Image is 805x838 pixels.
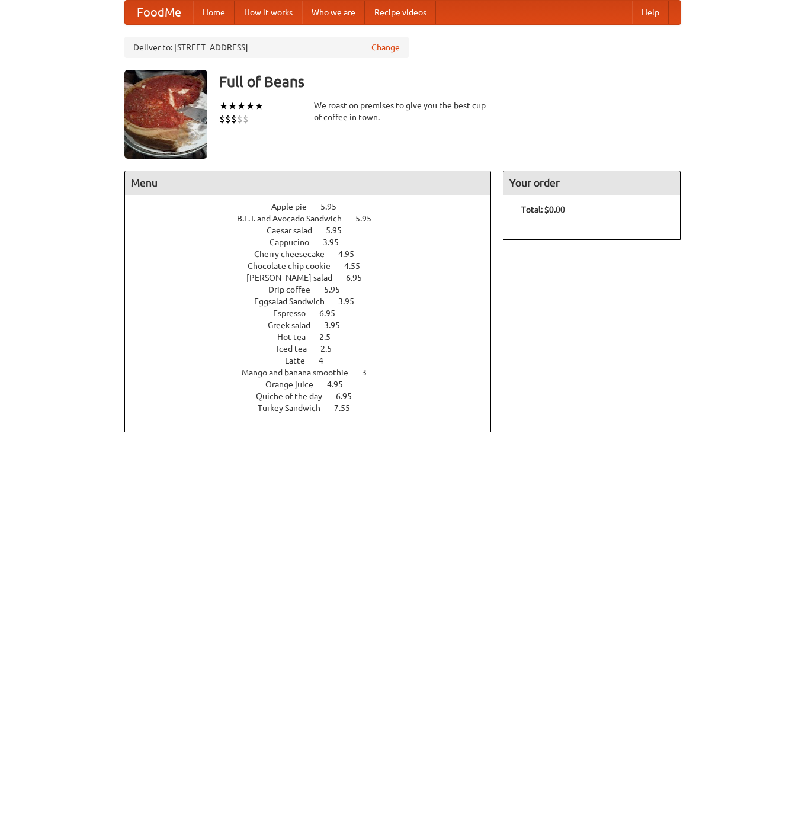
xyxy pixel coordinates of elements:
span: 4.95 [327,380,355,389]
span: Apple pie [271,202,319,211]
a: Orange juice 4.95 [265,380,365,389]
li: ★ [228,99,237,113]
a: Cherry cheesecake 4.95 [254,249,376,259]
b: Total: $0.00 [521,205,565,214]
span: Latte [285,356,317,365]
span: B.L.T. and Avocado Sandwich [237,214,354,223]
span: 3.95 [323,237,351,247]
a: Turkey Sandwich 7.55 [258,403,372,413]
span: Espresso [273,309,317,318]
span: Eggsalad Sandwich [254,297,336,306]
a: Caesar salad 5.95 [267,226,364,235]
span: Mango and banana smoothie [242,368,360,377]
span: [PERSON_NAME] salad [246,273,344,282]
img: angular.jpg [124,70,207,159]
a: Quiche of the day 6.95 [256,391,374,401]
a: Help [632,1,669,24]
div: We roast on premises to give you the best cup of coffee in town. [314,99,492,123]
a: How it works [235,1,302,24]
span: Orange juice [265,380,325,389]
span: Iced tea [277,344,319,354]
span: 3.95 [324,320,352,330]
a: Greek salad 3.95 [268,320,362,330]
h4: Your order [503,171,680,195]
span: 7.55 [334,403,362,413]
span: Quiche of the day [256,391,334,401]
span: Turkey Sandwich [258,403,332,413]
a: Change [371,41,400,53]
div: Deliver to: [STREET_ADDRESS] [124,37,409,58]
a: Hot tea 2.5 [277,332,352,342]
span: 4.55 [344,261,372,271]
a: Drip coffee 5.95 [268,285,362,294]
span: 6.95 [346,273,374,282]
a: Latte 4 [285,356,345,365]
span: 2.5 [320,344,344,354]
a: Iced tea 2.5 [277,344,354,354]
li: ★ [246,99,255,113]
span: 6.95 [336,391,364,401]
span: 2.5 [319,332,342,342]
span: Greek salad [268,320,322,330]
li: $ [237,113,243,126]
span: 4 [319,356,335,365]
a: Cappucino 3.95 [270,237,361,247]
a: Eggsalad Sandwich 3.95 [254,297,376,306]
li: ★ [237,99,246,113]
li: $ [219,113,225,126]
span: 5.95 [326,226,354,235]
span: Caesar salad [267,226,324,235]
span: 5.95 [324,285,352,294]
a: Espresso 6.95 [273,309,357,318]
a: Who we are [302,1,365,24]
a: Apple pie 5.95 [271,202,358,211]
span: Chocolate chip cookie [248,261,342,271]
h4: Menu [125,171,491,195]
a: Home [193,1,235,24]
a: [PERSON_NAME] salad 6.95 [246,273,384,282]
li: $ [225,113,231,126]
span: 3 [362,368,379,377]
span: 3.95 [338,297,366,306]
span: Cherry cheesecake [254,249,336,259]
li: ★ [219,99,228,113]
span: Cappucino [270,237,321,247]
span: 5.95 [355,214,383,223]
a: Mango and banana smoothie 3 [242,368,389,377]
li: $ [243,113,249,126]
a: Chocolate chip cookie 4.55 [248,261,382,271]
li: $ [231,113,237,126]
a: FoodMe [125,1,193,24]
h3: Full of Beans [219,70,681,94]
span: 6.95 [319,309,347,318]
span: 4.95 [338,249,366,259]
span: Hot tea [277,332,317,342]
li: ★ [255,99,264,113]
a: Recipe videos [365,1,436,24]
span: 5.95 [320,202,348,211]
span: Drip coffee [268,285,322,294]
a: B.L.T. and Avocado Sandwich 5.95 [237,214,393,223]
